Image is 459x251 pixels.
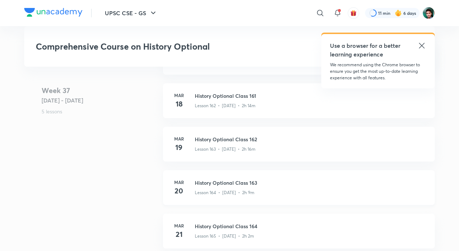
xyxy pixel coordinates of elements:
h4: 21 [172,229,186,240]
h6: Mar [172,222,186,229]
h3: History Optional Class 164 [195,222,426,230]
h3: History Optional Class 162 [195,135,426,143]
h4: 19 [172,142,186,153]
h3: Comprehensive Course on History Optional [36,41,319,52]
h3: History Optional Class 161 [195,92,426,100]
h4: Week 37 [42,85,157,96]
p: Lesson 165 • [DATE] • 2h 2m [195,233,254,239]
h3: History Optional Class 163 [195,179,426,187]
h5: Use a browser for a better learning experience [330,41,402,59]
h5: [DATE] - [DATE] [42,96,157,105]
h4: 20 [172,185,186,196]
h6: Mar [172,135,186,142]
img: Company Logo [24,8,82,17]
button: avatar [348,7,359,19]
img: streak [395,9,402,17]
a: Mar20History Optional Class 163Lesson 164 • [DATE] • 2h 9m [163,170,435,214]
a: Mar19History Optional Class 162Lesson 163 • [DATE] • 2h 16m [163,127,435,170]
p: 5 lessons [42,108,157,115]
h6: Mar [172,92,186,99]
h6: Mar [172,179,186,185]
img: avatar [350,10,357,16]
button: UPSC CSE - GS [100,6,162,20]
p: Lesson 162 • [DATE] • 2h 14m [195,103,256,109]
h4: 18 [172,99,186,109]
a: Mar18History Optional Class 161Lesson 162 • [DATE] • 2h 14m [163,83,435,127]
a: Company Logo [24,8,82,18]
p: Lesson 164 • [DATE] • 2h 9m [195,189,254,196]
p: We recommend using the Chrome browser to ensure you get the most up-to-date learning experience w... [330,62,426,81]
p: Lesson 163 • [DATE] • 2h 16m [195,146,256,152]
img: Avinash Gupta [422,7,435,19]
